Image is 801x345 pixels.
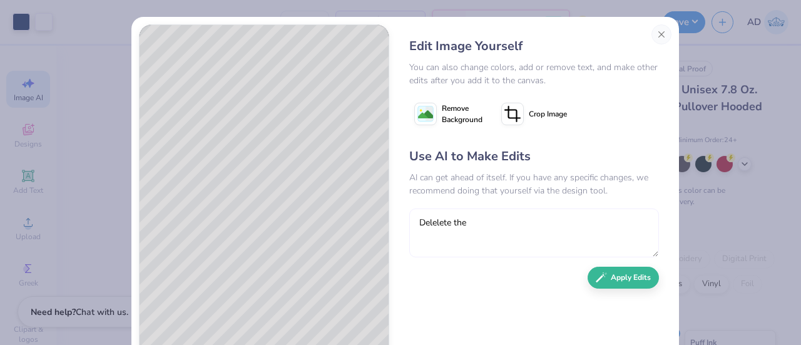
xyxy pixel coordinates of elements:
[651,24,671,44] button: Close
[409,61,659,87] div: You can also change colors, add or remove text, and make other edits after you add it to the canvas.
[409,171,659,197] div: AI can get ahead of itself. If you have any specific changes, we recommend doing that yourself vi...
[529,108,567,120] span: Crop Image
[442,103,482,125] span: Remove Background
[409,98,487,130] button: Remove Background
[409,147,659,166] div: Use AI to Make Edits
[409,37,659,56] div: Edit Image Yourself
[409,209,659,257] textarea: Delelete the
[496,98,574,130] button: Crop Image
[588,267,659,289] button: Apply Edits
